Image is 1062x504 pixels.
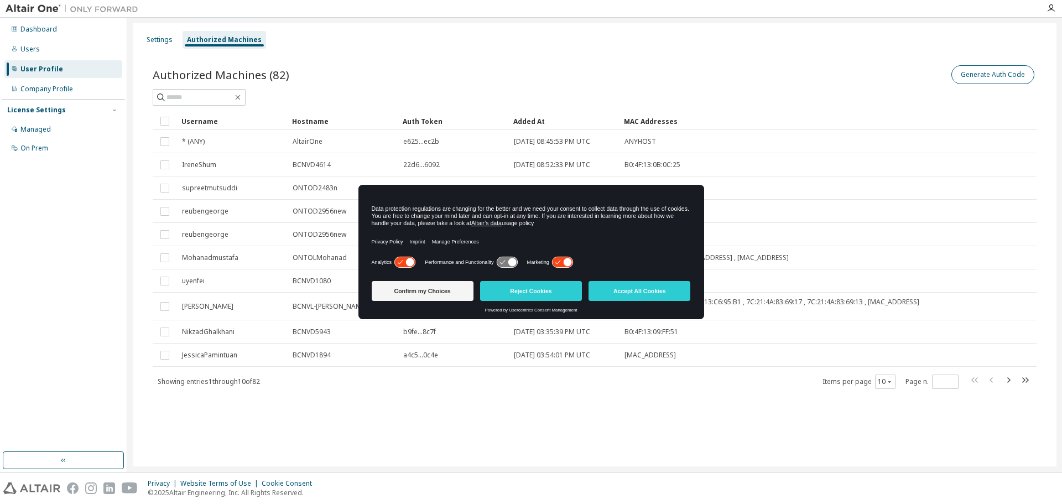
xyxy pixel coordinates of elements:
button: Generate Auth Code [951,65,1034,84]
span: * (ANY) [182,137,205,146]
div: Hostname [292,112,394,130]
span: [MAC_ADDRESS] , [MAC_ADDRESS] , [MAC_ADDRESS] [624,253,789,262]
span: [DATE] 02:22:08 PM UTC [514,184,590,193]
span: [DATE] 08:45:53 PM UTC [514,137,590,146]
span: B0:4F:13:C6:95:B0 , B0:4F:13:C6:95:B1 , 7C:21:4A:83:69:17 , 7C:21:4A:83:69:13 , [MAC_ADDRESS] , [... [624,298,920,315]
div: Company Profile [20,85,73,93]
div: Username [181,112,283,130]
div: License Settings [7,106,66,115]
span: Showing entries 1 through 10 of 82 [158,377,260,386]
span: Authorized Machines (82) [153,67,289,82]
div: Added At [513,112,615,130]
span: AltairOne [293,137,322,146]
img: Altair One [6,3,144,14]
span: JessicaPamintuan [182,351,237,360]
span: e625...ec2b [403,137,439,146]
span: BCNVD5943 [293,328,331,336]
span: a4c5...0c4e [403,351,438,360]
button: 10 [878,377,893,386]
span: supreetmutsuddi [182,184,237,193]
span: ONTOLMohanad [293,253,347,262]
div: Website Terms of Use [180,479,262,488]
span: Mohanadmustafa [182,253,238,262]
img: linkedin.svg [103,482,115,494]
div: Dashboard [20,25,57,34]
span: IreneShum [182,160,216,169]
div: Settings [147,35,173,44]
span: BCNVD4614 [293,160,331,169]
div: User Profile [20,65,63,74]
span: reubengeorge [182,230,228,239]
span: [PERSON_NAME] [182,302,233,311]
img: instagram.svg [85,482,97,494]
span: Page n. [905,375,959,389]
span: b9fe...8c7f [403,328,436,336]
span: 22d6...6092 [403,160,440,169]
span: [DATE] 03:54:01 PM UTC [514,351,590,360]
img: altair_logo.svg [3,482,60,494]
span: BCNVL-[PERSON_NAME] [293,302,367,311]
span: B0:4F:13:01:FD:2A [624,184,680,193]
span: uyenfei [182,277,205,285]
span: NikzadGhalkhani [182,328,235,336]
span: ANYHOST [624,137,656,146]
span: BCNVD1894 [293,351,331,360]
span: ONTOD2483n [293,184,337,193]
span: reubengeorge [182,207,228,216]
div: Authorized Machines [187,35,262,44]
div: Privacy [148,479,180,488]
div: Auth Token [403,112,504,130]
img: facebook.svg [67,482,79,494]
div: On Prem [20,144,48,153]
span: [DATE] 03:35:39 PM UTC [514,328,590,336]
span: Items per page [822,375,896,389]
span: ONTOD2956new [293,207,346,216]
span: [DATE] 08:52:33 PM UTC [514,160,590,169]
span: ONTOD2956new [293,230,346,239]
div: Cookie Consent [262,479,319,488]
span: B0:4F:13:09:FF:51 [624,328,678,336]
div: Managed [20,125,51,134]
span: B0:4F:13:0B:0C:25 [624,160,680,169]
div: Users [20,45,40,54]
img: youtube.svg [122,482,138,494]
span: [MAC_ADDRESS] [624,351,676,360]
span: BCNVD1080 [293,277,331,285]
span: cef4...0fcb [403,184,435,193]
div: MAC Addresses [624,112,920,130]
p: © 2025 Altair Engineering, Inc. All Rights Reserved. [148,488,319,497]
